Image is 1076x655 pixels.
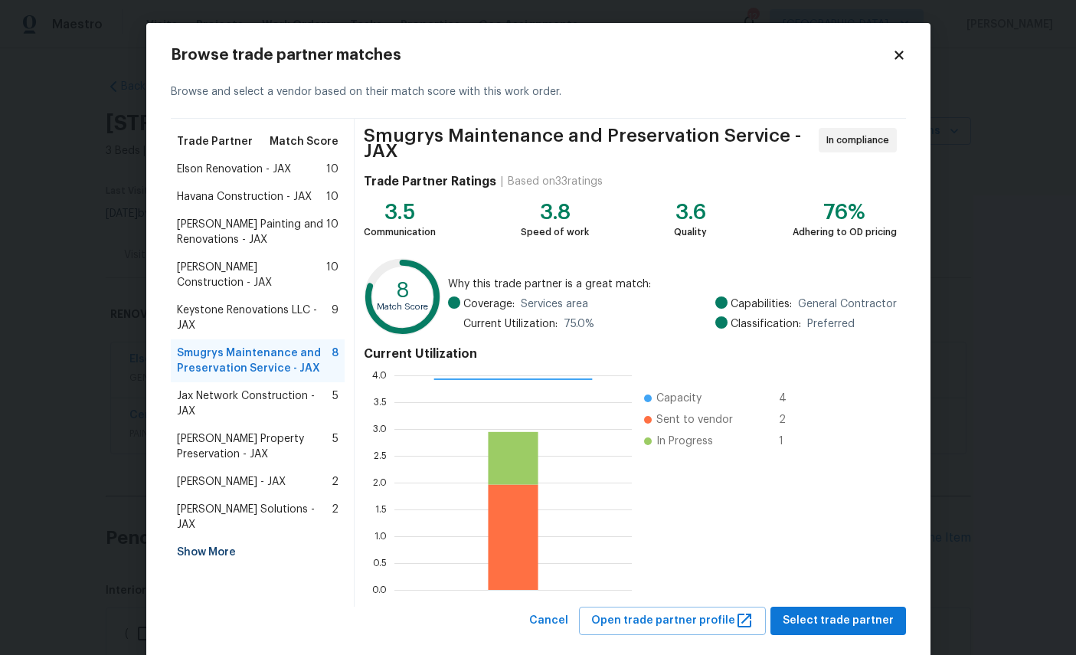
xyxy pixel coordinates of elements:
div: 76% [793,205,897,220]
span: 2 [332,502,338,532]
span: 10 [326,217,338,247]
span: 5 [332,388,338,419]
text: 0.0 [372,585,387,594]
div: Communication [364,224,436,240]
span: Preferred [807,316,855,332]
span: [PERSON_NAME] Painting and Renovations - JAX [177,217,327,247]
div: Speed of work [521,224,589,240]
span: 10 [326,260,338,290]
text: 2.0 [373,478,387,487]
span: 8 [332,346,338,376]
text: 2.5 [374,451,387,460]
text: 1.0 [374,532,387,541]
span: Coverage: [463,296,515,312]
span: 2 [332,474,338,490]
span: Smugrys Maintenance and Preservation Service - JAX [364,128,813,159]
span: Open trade partner profile [591,611,754,630]
span: 2 [779,412,803,427]
span: Select trade partner [783,611,894,630]
span: General Contractor [798,296,897,312]
text: Match Score [378,303,429,311]
span: Services area [521,296,588,312]
span: Smugrys Maintenance and Preservation Service - JAX [177,346,332,376]
span: [PERSON_NAME] Property Preservation - JAX [177,431,333,462]
div: 3.6 [674,205,707,220]
span: Havana Construction - JAX [177,189,312,205]
div: Show More [171,539,345,566]
span: 5 [332,431,338,462]
span: 9 [332,303,338,333]
span: 10 [326,189,338,205]
span: 4 [779,391,803,406]
span: In Progress [656,434,713,449]
span: 1 [779,434,803,449]
text: 4.0 [372,371,387,380]
span: [PERSON_NAME] Solutions - JAX [177,502,332,532]
span: [PERSON_NAME] Construction - JAX [177,260,327,290]
span: Sent to vendor [656,412,733,427]
text: 3.0 [373,424,387,434]
span: Keystone Renovations LLC - JAX [177,303,332,333]
div: Adhering to OD pricing [793,224,897,240]
div: 3.8 [521,205,589,220]
text: 0.5 [373,558,387,568]
div: 3.5 [364,205,436,220]
div: Browse and select a vendor based on their match score with this work order. [171,66,906,119]
span: Capabilities: [731,296,792,312]
span: Elson Renovation - JAX [177,162,291,177]
div: | [496,174,508,189]
span: 75.0 % [564,316,594,332]
span: Trade Partner [177,134,253,149]
span: Capacity [656,391,702,406]
h2: Browse trade partner matches [171,47,892,63]
span: Cancel [529,611,568,630]
text: 3.5 [374,398,387,407]
span: [PERSON_NAME] - JAX [177,474,286,490]
h4: Current Utilization [364,346,896,362]
span: Match Score [270,134,338,149]
div: Based on 33 ratings [508,174,603,189]
span: Jax Network Construction - JAX [177,388,333,419]
span: 10 [326,162,338,177]
text: 8 [396,280,410,301]
span: In compliance [826,133,895,148]
button: Select trade partner [770,607,906,635]
text: 1.5 [375,505,387,514]
button: Cancel [523,607,574,635]
h4: Trade Partner Ratings [364,174,496,189]
button: Open trade partner profile [579,607,766,635]
span: Why this trade partner is a great match: [448,277,897,292]
span: Current Utilization: [463,316,558,332]
div: Quality [674,224,707,240]
span: Classification: [731,316,801,332]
